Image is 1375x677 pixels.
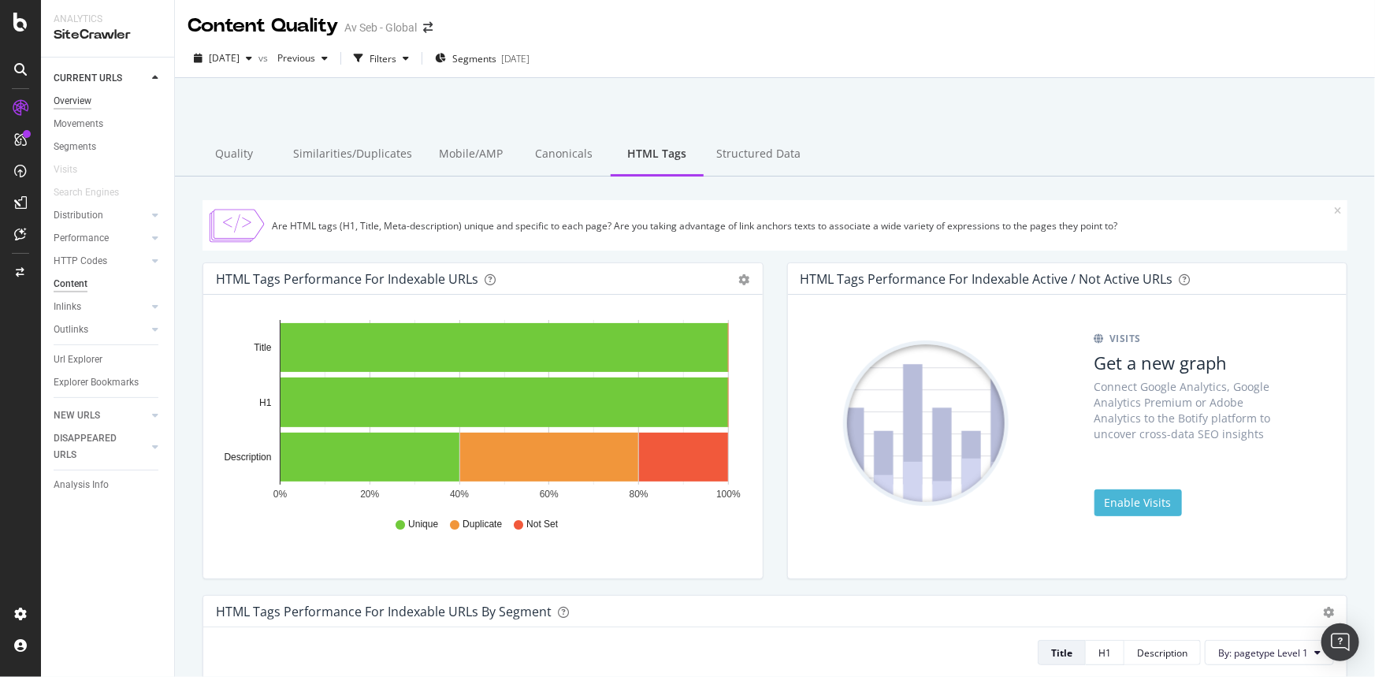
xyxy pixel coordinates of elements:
text: 80% [630,489,648,500]
div: Title [1051,646,1072,660]
a: Enable Visits [1094,489,1182,516]
div: Description [1137,646,1187,660]
div: Content [54,276,87,292]
div: DISAPPEARED URLS [54,430,133,463]
div: [DATE] [501,52,530,65]
div: HTML Tags Performance for Indexable URLs by Segment [216,604,552,619]
a: Movements [54,116,163,132]
button: Description [1124,640,1201,665]
div: Performance [54,230,109,247]
text: H1 [259,397,272,408]
a: Explorer Bookmarks [54,374,163,391]
button: H1 [1086,640,1124,665]
div: Overview [54,93,91,110]
div: Av Seb - Global [344,20,417,35]
a: HTTP Codes [54,253,147,270]
a: Performance [54,230,147,247]
div: Analytics [54,13,162,26]
a: Content [54,276,163,292]
div: Open Intercom Messenger [1321,623,1359,661]
img: Chart glimpse [843,340,1009,506]
div: Outlinks [54,322,88,338]
button: By: pagetype Level 1 [1205,640,1334,665]
div: H1 [1098,646,1111,660]
span: By: pagetype Level 1 [1218,646,1308,660]
svg: A chart. [216,320,745,503]
div: Url Explorer [54,352,102,368]
div: Filters [370,52,396,65]
span: Duplicate [463,518,502,531]
div: arrow-right-arrow-left [423,22,433,33]
div: Quality [188,133,281,177]
a: Outlinks [54,322,147,338]
div: gear [1323,607,1334,618]
div: SiteCrawler [54,26,162,44]
button: Segments[DATE] [429,46,536,71]
span: Enable Visits [1105,495,1172,510]
span: Not Set [526,518,558,531]
div: Distribution [54,207,103,224]
div: Structured Data [704,133,813,177]
div: Similarities/Duplicates [281,133,425,177]
a: Search Engines [54,184,135,201]
div: gear [739,274,750,285]
div: Segments [54,139,96,155]
a: Analysis Info [54,477,163,493]
div: Mobile/AMP [425,133,518,177]
button: [DATE] [188,46,258,71]
a: CURRENT URLS [54,70,147,87]
a: Inlinks [54,299,147,315]
div: Inlinks [54,299,81,315]
text: 20% [360,489,379,500]
text: Title [254,343,272,354]
div: NEW URLS [54,407,100,424]
div: Get a new graph [1094,351,1291,375]
div: Movements [54,116,103,132]
div: Explorer Bookmarks [54,374,139,391]
text: 100% [716,489,741,500]
div: Search Engines [54,184,119,201]
a: Visits [54,162,93,178]
text: Description [224,452,271,463]
div: Content Quality [188,13,338,39]
a: Distribution [54,207,147,224]
div: Canonicals [518,133,611,177]
div: HTTP Codes [54,253,107,270]
div: Are HTML tags (H1, Title, Meta-description) unique and specific to each page? Are you taking adva... [272,219,1334,232]
button: Previous [271,46,334,71]
a: DISAPPEARED URLS [54,430,147,463]
a: NEW URLS [54,407,147,424]
span: Unique [408,518,438,531]
a: Segments [54,139,163,155]
a: Url Explorer [54,352,163,368]
div: HTML Tags Performance for Indexable URLs [216,271,478,287]
div: Analysis Info [54,477,109,493]
div: HTML Tags [611,133,704,177]
span: Segments [452,52,496,65]
div: Connect Google Analytics, Google Analytics Premium or Adobe Analytics to the Botify platform to u... [1094,379,1291,442]
div: Visits [54,162,77,178]
div: CURRENT URLS [54,70,122,87]
span: 2025 Sep. 17th [209,51,240,65]
text: 60% [540,489,559,500]
button: Title [1038,640,1086,665]
text: 0% [273,489,288,500]
div: VISITS [1094,330,1291,347]
img: HTML Tags [209,206,266,244]
div: HTML Tags Performance for Indexable Active / Not Active URLs [801,271,1173,287]
text: 40% [450,489,469,500]
span: Previous [271,51,315,65]
a: Overview [54,93,163,110]
button: Filters [347,46,415,71]
span: vs [258,51,271,65]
